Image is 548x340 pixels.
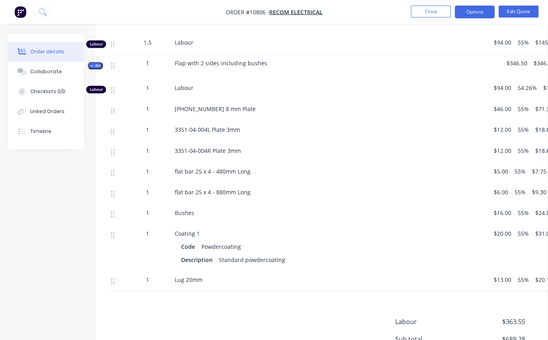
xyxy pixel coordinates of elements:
[175,105,256,112] span: [PHONE_NUMBER] 8 mm Plate
[146,208,149,217] span: 1
[8,42,84,62] button: Order details
[30,68,62,75] div: Collaborate
[518,104,529,113] span: 55%
[499,6,538,18] button: Edit Quote
[494,38,511,47] span: $94.00
[146,125,149,133] span: 1
[494,84,511,92] span: $94.00
[8,102,84,121] button: Linked Orders
[146,104,149,113] span: 1
[146,188,149,196] span: 1
[532,167,546,175] span: $7.75
[494,146,511,154] span: $12.00
[175,188,250,195] span: flat bar 25 x 4 - 880mm Long
[411,6,451,18] button: Close
[507,59,527,67] span: $346.50
[226,8,269,16] span: Order #10806 -
[88,62,103,69] button: Kit
[146,59,149,67] span: 1
[494,188,508,196] span: $6.00
[8,82,84,102] button: Checklists 0/0
[494,275,511,283] span: $13.00
[514,167,526,175] span: 55%
[216,254,288,265] div: Standard powdercoating
[146,84,149,92] span: 1
[175,209,194,216] span: Bushes
[30,108,65,115] div: Linked Orders
[175,147,241,154] span: 3351-04-004R Plate 3mm
[518,38,529,47] span: 55%
[518,84,537,92] span: 54.26%
[198,240,244,252] div: Powdercoating
[8,121,84,141] button: Timeline
[269,8,323,16] a: Recom Electrical
[518,229,529,237] span: 55%
[175,59,267,67] span: Flap with 2 sides including bushes
[175,276,203,283] span: Lug 20mm
[86,40,106,48] div: Labour
[175,167,250,175] span: flat bar 25 x 4 - 480mm Long
[90,63,101,68] span: Kit
[30,128,51,135] div: Timeline
[14,6,26,18] img: Factory
[175,229,200,237] span: Coating 1
[30,48,64,55] div: Order details
[395,317,466,326] span: Labour
[494,167,508,175] span: $5.00
[514,188,526,196] span: 55%
[494,229,511,237] span: $20.00
[518,125,529,133] span: 55%
[532,188,546,196] span: $9.30
[175,84,193,92] span: Labour
[181,254,216,265] div: Description
[494,125,511,133] span: $12.00
[494,208,511,217] span: $16.00
[8,62,84,82] button: Collaborate
[146,167,149,175] span: 1
[146,146,149,154] span: 1
[86,86,106,93] div: Labour
[146,229,149,237] span: 1
[518,208,529,217] span: 55%
[175,125,240,133] span: 3351-04-004L Plate 3mm
[455,6,495,18] button: Options
[518,275,529,283] span: 55%
[146,275,149,283] span: 1
[181,240,198,252] div: Code
[466,317,525,326] span: $363.55
[518,146,529,154] span: 55%
[144,38,152,47] span: 1.5
[175,39,193,46] span: Labour
[494,104,511,113] span: $46.00
[30,88,65,95] div: Checklists 0/0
